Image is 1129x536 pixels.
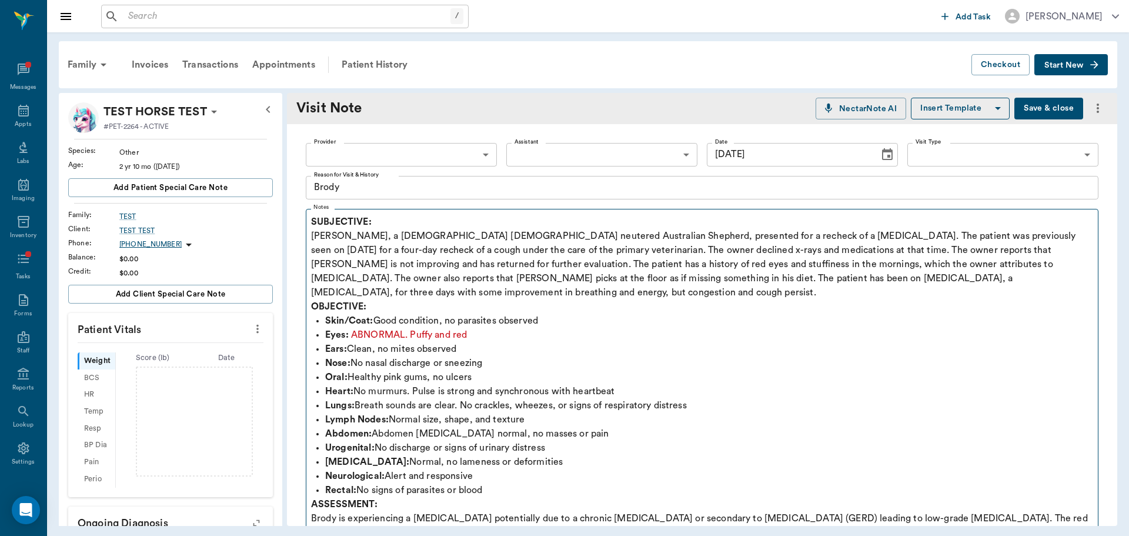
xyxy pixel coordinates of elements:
button: Close drawer [54,5,78,28]
p: Breath sounds are clear. No crackles, wheezes, or signs of respiratory distress [325,398,1093,412]
div: Open Intercom Messenger [12,496,40,524]
div: Client : [68,224,119,234]
p: Ongoing diagnosis [68,507,273,536]
strong: Nose: [325,358,350,368]
button: Insert Template [911,98,1010,119]
div: Date [189,352,263,364]
div: Phone : [68,238,119,248]
strong: Rectal: [325,485,356,495]
label: Visit Type [916,138,941,146]
strong: Ears: [325,344,347,354]
p: No signs of parasites or blood [325,483,1093,497]
div: Score ( lb ) [116,352,190,364]
p: Abdomen [MEDICAL_DATA] normal, no masses or pain [325,427,1093,441]
label: Assistant [515,138,539,146]
div: Labs [17,157,29,166]
div: $0.00 [119,268,273,278]
div: Forms [14,309,32,318]
button: Add Task [937,5,996,27]
p: Normal, no lameness or deformities [325,455,1093,469]
div: Other [119,147,273,158]
a: Invoices [125,51,175,79]
p: [PERSON_NAME], a [DEMOGRAPHIC_DATA] [DEMOGRAPHIC_DATA] neutered Australian Shepherd, presented fo... [311,229,1093,299]
div: Tasks [16,272,31,281]
label: Provider [314,138,336,146]
div: Reports [12,384,34,392]
a: Transactions [175,51,245,79]
div: Perio [78,471,115,488]
strong: Neurological: [325,471,385,481]
a: TEST [119,211,273,222]
button: Save & close [1014,98,1083,119]
div: Settings [12,458,35,467]
strong: ASSESSMENT: [311,500,378,509]
div: Temp [78,403,115,420]
div: Messages [10,83,37,92]
div: HR [78,387,115,404]
div: Imaging [12,194,35,203]
strong: OBJECTIVE: [311,302,367,311]
label: Reason for Visit & History [314,171,379,179]
button: Add patient Special Care Note [68,178,273,197]
button: [PERSON_NAME] [996,5,1128,27]
a: Patient History [335,51,415,79]
button: Start New [1034,54,1108,76]
span: Add patient Special Care Note [113,181,228,194]
div: Lookup [13,421,34,430]
div: Pain [78,454,115,471]
p: Patient Vitals [68,313,273,342]
div: Inventory [10,231,36,240]
div: BP Dia [78,437,115,454]
div: Resp [78,420,115,437]
strong: Skin/Coat: [325,316,373,325]
div: [PERSON_NAME] [1026,9,1103,24]
div: 2 yr 10 mo ([DATE]) [119,161,273,172]
p: No discharge or signs of urinary distress [325,441,1093,455]
div: Species : [68,145,119,156]
div: Family : [68,209,119,220]
p: Normal size, shape, and texture [325,412,1093,427]
img: Profile Image [68,102,99,133]
div: Staff [17,347,29,355]
div: Credit : [68,266,119,277]
button: Choose date, selected date is Sep 25, 2025 [876,143,899,167]
input: MM/DD/YYYY [707,143,871,167]
div: Visit Note [296,98,385,119]
p: TEST HORSE TEST [103,102,207,121]
div: $0.00 [119,254,273,264]
p: Clean, no mites observed [325,342,1093,356]
button: Add client Special Care Note [68,285,273,304]
button: more [248,319,267,339]
strong: Urogenital: [325,443,375,452]
strong: Oral: [325,372,348,382]
label: Notes [313,203,329,211]
p: No murmurs. Pulse is strong and synchronous with heartbeat [325,384,1093,398]
strong: Heart: [325,387,353,396]
div: / [450,8,463,24]
strong: Lymph Nodes: [325,415,389,424]
strong: [MEDICAL_DATA]: [325,457,409,467]
p: No nasal discharge or sneezing [325,356,1093,370]
span: ABNORMAL. Puffy and red [351,330,467,339]
a: TEST TEST [119,225,273,236]
button: more [1088,98,1108,118]
div: BCS [78,369,115,387]
div: Weight [78,352,115,369]
button: NectarNote AI [816,98,906,119]
a: Appointments [245,51,322,79]
strong: Abdomen: [325,429,372,438]
textarea: Brody [314,181,1090,194]
p: Alert and responsive [325,469,1093,483]
p: Good condition, no parasites observed [325,314,1093,328]
input: Search [123,8,450,25]
p: Healthy pink gums, no ulcers [325,370,1093,384]
strong: Eyes: [325,330,349,339]
button: Checkout [971,54,1030,76]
